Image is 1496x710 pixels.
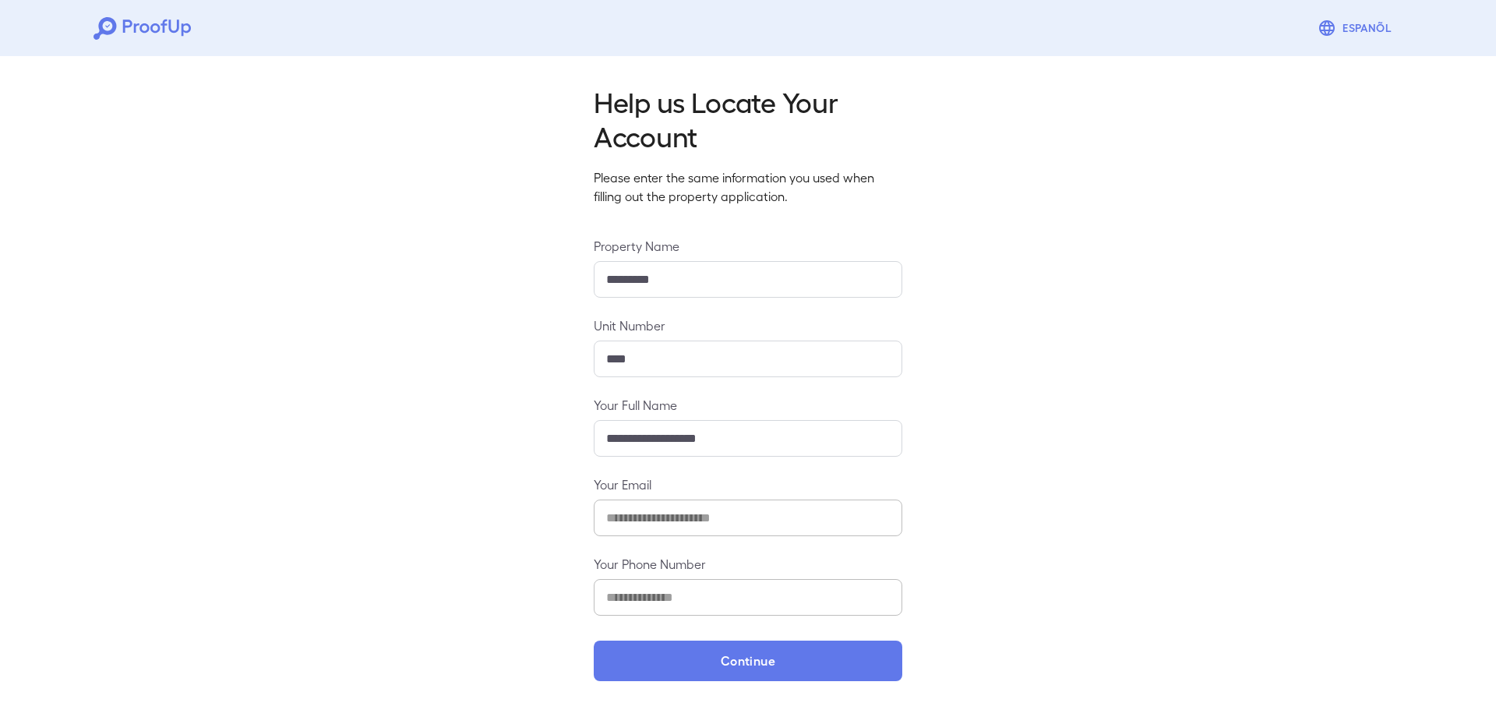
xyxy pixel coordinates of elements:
[594,396,902,414] label: Your Full Name
[594,555,902,573] label: Your Phone Number
[594,168,902,206] p: Please enter the same information you used when filling out the property application.
[594,316,902,334] label: Unit Number
[594,237,902,255] label: Property Name
[594,475,902,493] label: Your Email
[594,641,902,681] button: Continue
[594,84,902,153] h2: Help us Locate Your Account
[1311,12,1402,44] button: Espanõl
